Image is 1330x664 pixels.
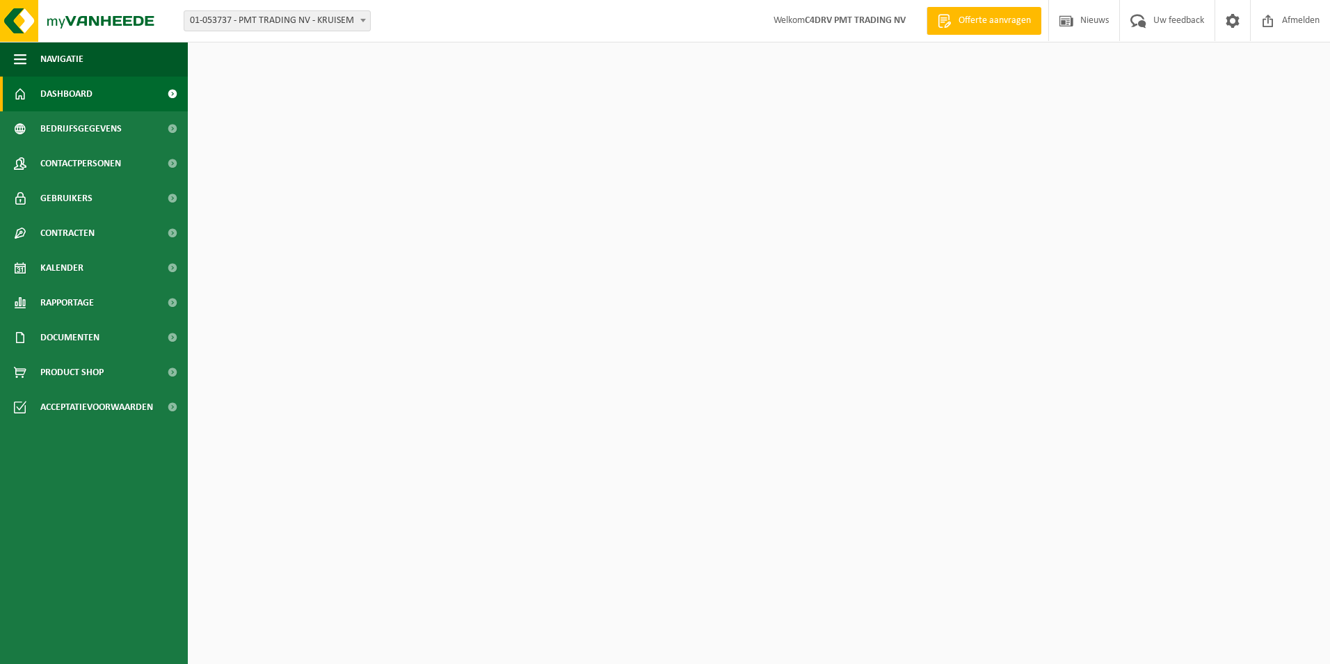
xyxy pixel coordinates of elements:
span: Dashboard [40,77,93,111]
span: Contracten [40,216,95,251]
span: Bedrijfsgegevens [40,111,122,146]
span: Gebruikers [40,181,93,216]
strong: C4DRV PMT TRADING NV [805,15,906,26]
span: Rapportage [40,285,94,320]
span: Acceptatievoorwaarden [40,390,153,425]
span: Contactpersonen [40,146,121,181]
span: 01-053737 - PMT TRADING NV - KRUISEM [184,10,371,31]
span: Documenten [40,320,99,355]
span: Product Shop [40,355,104,390]
span: 01-053737 - PMT TRADING NV - KRUISEM [184,11,370,31]
span: Navigatie [40,42,83,77]
span: Kalender [40,251,83,285]
span: Offerte aanvragen [955,14,1034,28]
a: Offerte aanvragen [927,7,1041,35]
